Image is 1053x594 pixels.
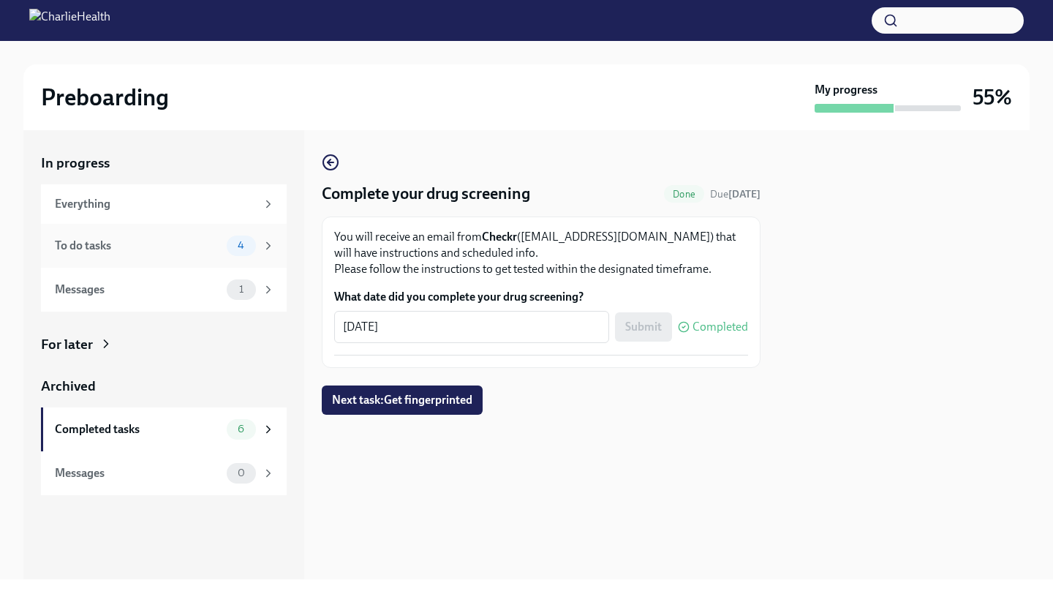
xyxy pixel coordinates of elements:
[710,187,760,201] span: August 24th, 2025 09:00
[41,83,169,112] h2: Preboarding
[41,407,287,451] a: Completed tasks6
[41,377,287,396] a: Archived
[343,318,600,336] textarea: [DATE]
[482,230,517,244] strong: Checkr
[41,451,287,495] a: Messages0
[692,321,748,333] span: Completed
[55,282,221,298] div: Messages
[55,238,221,254] div: To do tasks
[41,268,287,312] a: Messages1
[229,424,253,435] span: 6
[55,196,256,212] div: Everything
[55,465,221,481] div: Messages
[334,289,748,305] label: What date did you complete your drug screening?
[41,224,287,268] a: To do tasks4
[41,184,287,224] a: Everything
[728,188,760,200] strong: [DATE]
[41,335,287,354] a: For later
[230,284,252,295] span: 1
[229,240,253,251] span: 4
[41,335,93,354] div: For later
[229,467,254,478] span: 0
[334,229,748,277] p: You will receive an email from ([EMAIL_ADDRESS][DOMAIN_NAME]) that will have instructions and sch...
[55,421,221,437] div: Completed tasks
[973,84,1012,110] h3: 55%
[322,183,530,205] h4: Complete your drug screening
[664,189,704,200] span: Done
[332,393,472,407] span: Next task : Get fingerprinted
[815,82,877,98] strong: My progress
[29,9,110,32] img: CharlieHealth
[710,188,760,200] span: Due
[322,386,483,415] button: Next task:Get fingerprinted
[41,154,287,173] a: In progress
